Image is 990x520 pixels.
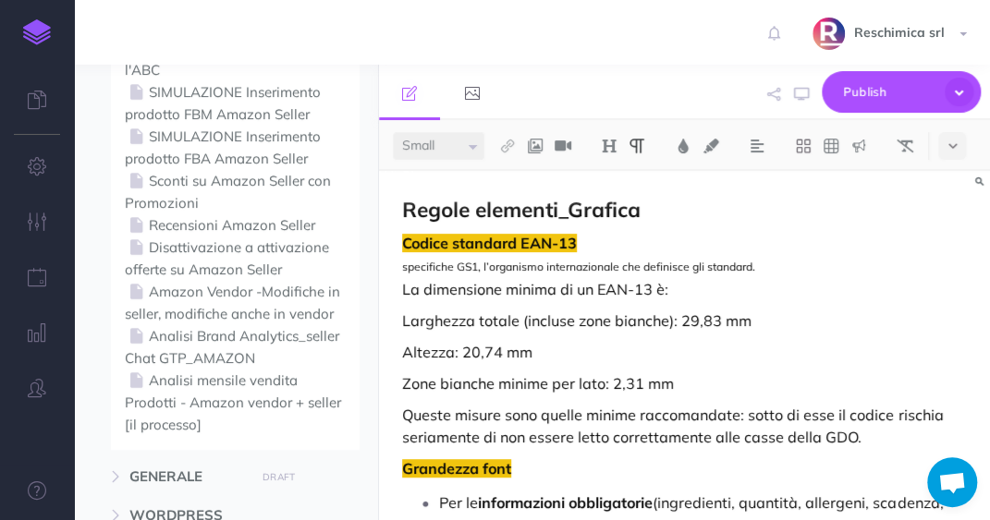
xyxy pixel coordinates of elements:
[845,24,954,41] span: Reschimica srl
[555,139,571,153] img: Add video button
[749,139,765,153] img: Alignment dropdown menu button
[402,196,641,223] span: Regole elementi_Grafica
[125,170,346,214] a: Sconti su Amazon Seller con Promozioni
[263,471,295,483] small: DRAFT
[478,493,653,512] strong: informazioni obbligatorie
[850,139,867,153] img: Callout dropdown menu button
[125,126,346,170] a: SIMULAZIONE Inserimento prodotto FBA Amazon Seller
[822,71,981,113] button: Publish
[129,466,244,488] span: GENERALE
[402,404,967,448] p: Queste misure sono quelle minime raccomandate: sotto di esse il codice rischia seriamente di non ...
[527,139,544,153] img: Add image button
[402,372,967,394] p: Zone bianche minime per lato: 2,31 mm
[402,234,577,252] span: Codice standard EAN-13
[823,139,839,153] img: Create table button
[402,309,967,332] p: Larghezza totale (incluse zone bianche): 29,83 mm
[402,341,967,363] p: Altezza: 20,74 mm
[703,139,719,153] img: Text background color button
[402,260,755,273] span: specifiche GS1, l’organismo internazionale che definisce gli standard.
[256,466,302,488] button: DRAFT
[23,19,51,45] img: logo-mark.svg
[125,281,346,325] a: Amazon Vendor -Modifiche in seller, modifiche anche in vendor
[125,236,346,281] a: Disattivazione a attivazione offerte su Amazon Seller
[125,369,346,436] a: Analisi mensile vendita Prodotti - Amazon vendor + seller [il processo]
[402,232,967,300] p: La dimensione minima di un EAN-13 è:
[675,139,691,153] img: Text color button
[629,139,645,153] img: Paragraph button
[927,457,977,507] a: Aprire la chat
[125,81,346,126] a: SIMULAZIONE Inserimento prodotto FBM Amazon Seller
[125,214,346,236] a: Recensioni Amazon Seller
[402,459,511,478] span: Grandezza font
[813,18,845,50] img: SYa4djqk1Oq5LKxmPekz2tk21Z5wK9RqXEiubV6a.png
[843,78,935,106] span: Publish
[897,139,913,153] img: Clear styles button
[601,139,617,153] img: Headings dropdown button
[125,325,346,369] a: Analisi Brand Analytics_seller Chat GTP_AMAZON
[499,139,516,153] img: Link button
